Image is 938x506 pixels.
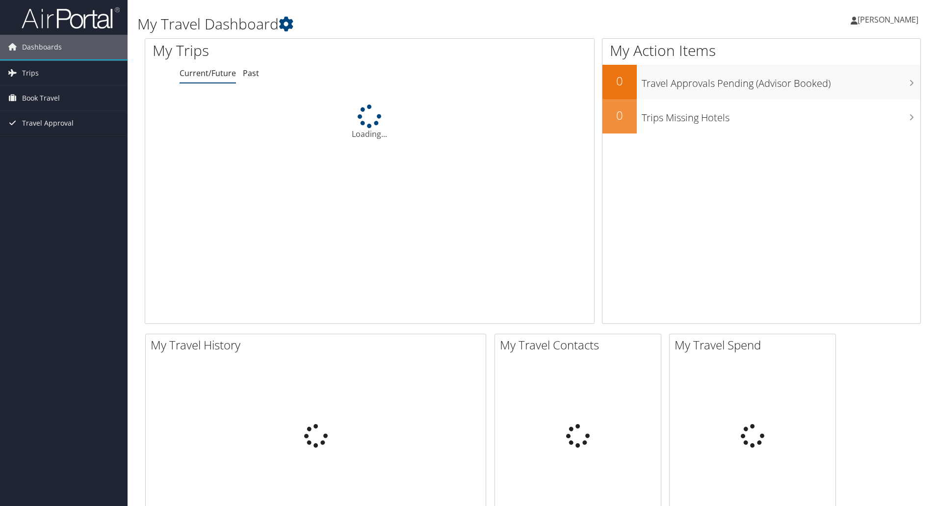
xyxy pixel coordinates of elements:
span: [PERSON_NAME] [858,14,918,25]
h3: Trips Missing Hotels [642,106,920,125]
h2: My Travel Contacts [500,337,661,353]
span: Book Travel [22,86,60,110]
h2: 0 [602,107,637,124]
a: Past [243,68,259,79]
h2: My Travel History [151,337,486,353]
a: [PERSON_NAME] [851,5,928,34]
div: Loading... [145,105,594,140]
span: Dashboards [22,35,62,59]
h1: My Action Items [602,40,920,61]
h1: My Travel Dashboard [137,14,665,34]
span: Travel Approval [22,111,74,135]
h2: My Travel Spend [675,337,835,353]
img: airportal-logo.png [22,6,120,29]
span: Trips [22,61,39,85]
a: 0Travel Approvals Pending (Advisor Booked) [602,65,920,99]
a: Current/Future [180,68,236,79]
h1: My Trips [153,40,400,61]
h3: Travel Approvals Pending (Advisor Booked) [642,72,920,90]
h2: 0 [602,73,637,89]
a: 0Trips Missing Hotels [602,99,920,133]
